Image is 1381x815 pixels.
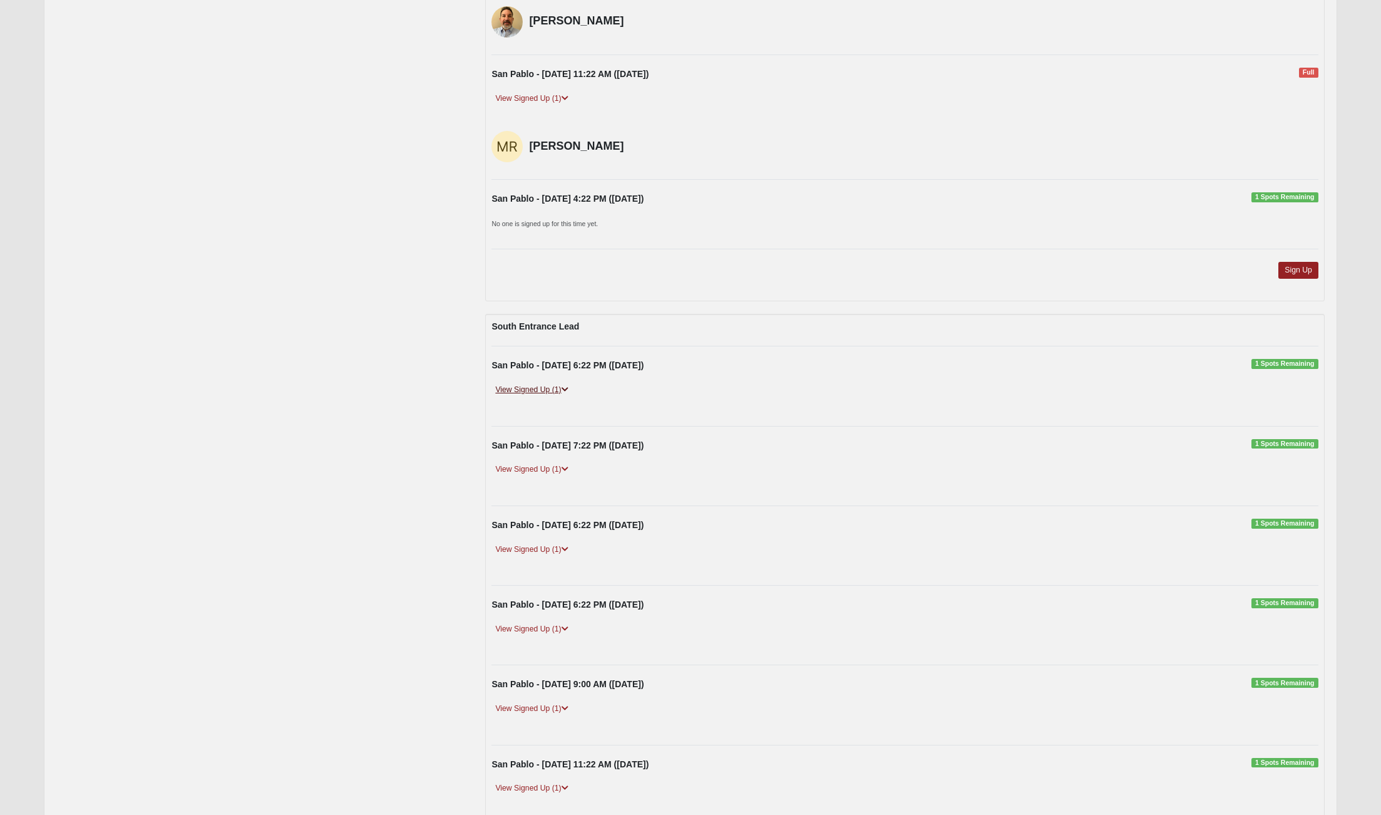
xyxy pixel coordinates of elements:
[491,92,572,105] a: View Signed Up (1)
[491,6,523,38] img: Ted Mecimore
[529,140,754,153] h4: [PERSON_NAME]
[491,360,644,370] strong: San Pablo - [DATE] 6:22 PM ([DATE])
[491,383,572,397] a: View Signed Up (1)
[1251,678,1318,688] span: 1 Spots Remaining
[1278,262,1318,279] a: Sign Up
[491,220,598,227] small: No one is signed up for this time yet.
[1251,192,1318,202] span: 1 Spots Remaining
[1251,439,1318,449] span: 1 Spots Remaining
[1299,68,1318,78] span: Full
[491,759,649,769] strong: San Pablo - [DATE] 11:22 AM ([DATE])
[491,131,523,162] img: Michelle Ramos
[491,321,579,331] strong: South Entrance Lead
[529,14,754,28] h4: [PERSON_NAME]
[491,679,644,689] strong: San Pablo - [DATE] 9:00 AM ([DATE])
[491,463,572,476] a: View Signed Up (1)
[1251,519,1318,529] span: 1 Spots Remaining
[491,543,572,556] a: View Signed Up (1)
[491,520,644,530] strong: San Pablo - [DATE] 6:22 PM ([DATE])
[1251,758,1318,768] span: 1 Spots Remaining
[491,702,572,715] a: View Signed Up (1)
[1251,359,1318,369] span: 1 Spots Remaining
[491,782,572,795] a: View Signed Up (1)
[491,623,572,636] a: View Signed Up (1)
[491,440,644,450] strong: San Pablo - [DATE] 7:22 PM ([DATE])
[1251,598,1318,608] span: 1 Spots Remaining
[491,69,649,79] strong: San Pablo - [DATE] 11:22 AM ([DATE])
[491,194,644,204] strong: San Pablo - [DATE] 4:22 PM ([DATE])
[491,600,644,610] strong: San Pablo - [DATE] 6:22 PM ([DATE])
